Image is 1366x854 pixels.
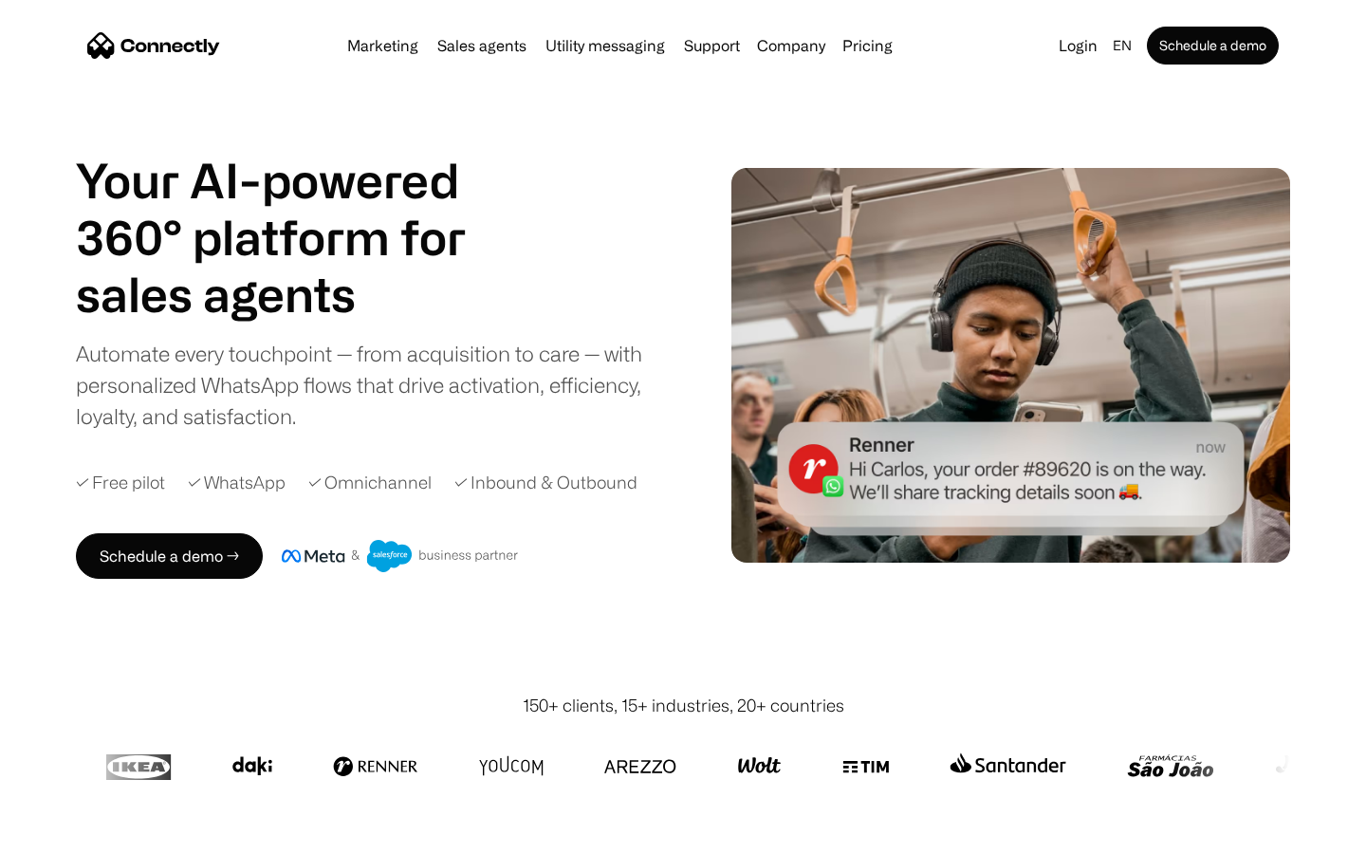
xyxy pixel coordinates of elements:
[308,470,432,495] div: ✓ Omnichannel
[523,693,844,718] div: 150+ clients, 15+ industries, 20+ countries
[76,533,263,579] a: Schedule a demo →
[76,338,674,432] div: Automate every touchpoint — from acquisition to care — with personalized WhatsApp flows that driv...
[835,38,900,53] a: Pricing
[1147,27,1279,65] a: Schedule a demo
[454,470,637,495] div: ✓ Inbound & Outbound
[76,152,512,266] h1: Your AI-powered 360° platform for
[38,821,114,847] ul: Language list
[757,32,825,59] div: Company
[538,38,673,53] a: Utility messaging
[76,470,165,495] div: ✓ Free pilot
[1051,32,1105,59] a: Login
[188,470,286,495] div: ✓ WhatsApp
[1113,32,1132,59] div: en
[76,266,512,323] h1: sales agents
[430,38,534,53] a: Sales agents
[282,540,519,572] img: Meta and Salesforce business partner badge.
[19,819,114,847] aside: Language selected: English
[676,38,748,53] a: Support
[340,38,426,53] a: Marketing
